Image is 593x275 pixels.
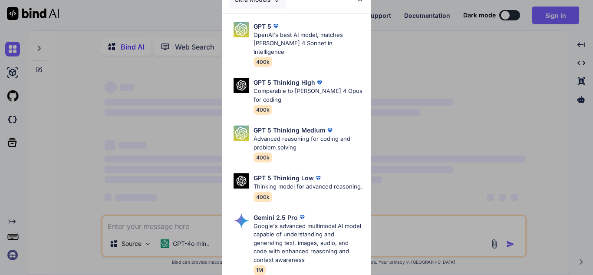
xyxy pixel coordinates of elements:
[234,173,249,189] img: Pick Models
[254,173,314,182] p: GPT 5 Thinking Low
[234,22,249,37] img: Pick Models
[271,22,280,30] img: premium
[254,265,266,275] span: 1M
[298,213,306,222] img: premium
[254,57,272,67] span: 400k
[326,126,334,135] img: premium
[254,31,364,56] p: OpenAI's best AI model, matches [PERSON_NAME] 4 Sonnet in Intelligence
[254,78,315,87] p: GPT 5 Thinking High
[254,213,298,222] p: Gemini 2.5 Pro
[234,213,249,229] img: Pick Models
[254,135,364,152] p: Advanced reasoning for coding and problem solving
[254,87,364,104] p: Comparable to [PERSON_NAME] 4 Opus for coding
[254,222,364,265] p: Google's advanced multimodal AI model capable of understanding and generating text, images, audio...
[254,182,362,191] p: Thinking model for advanced reasoning.
[254,192,272,202] span: 400k
[254,22,271,31] p: GPT 5
[234,126,249,141] img: Pick Models
[254,105,272,115] span: 400k
[254,152,272,162] span: 400k
[315,78,324,87] img: premium
[234,78,249,93] img: Pick Models
[254,126,326,135] p: GPT 5 Thinking Medium
[314,174,323,182] img: premium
